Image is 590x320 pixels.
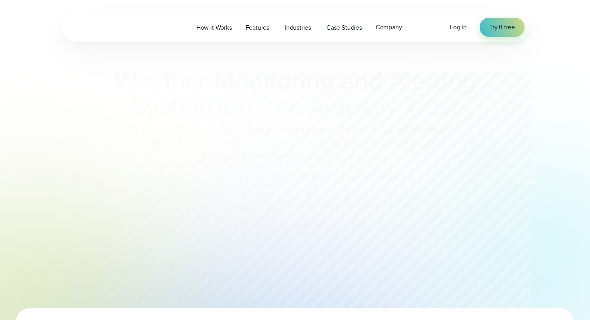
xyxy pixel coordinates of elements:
span: How it Works [196,23,232,33]
a: Try it free [480,18,525,37]
a: Case Studies [319,19,369,36]
span: Company [376,22,402,32]
a: How it Works [189,19,239,36]
span: Features [246,23,269,33]
span: Industries [285,23,311,33]
span: Case Studies [326,23,362,33]
span: Try it free [489,22,515,32]
a: Log in [450,22,467,32]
